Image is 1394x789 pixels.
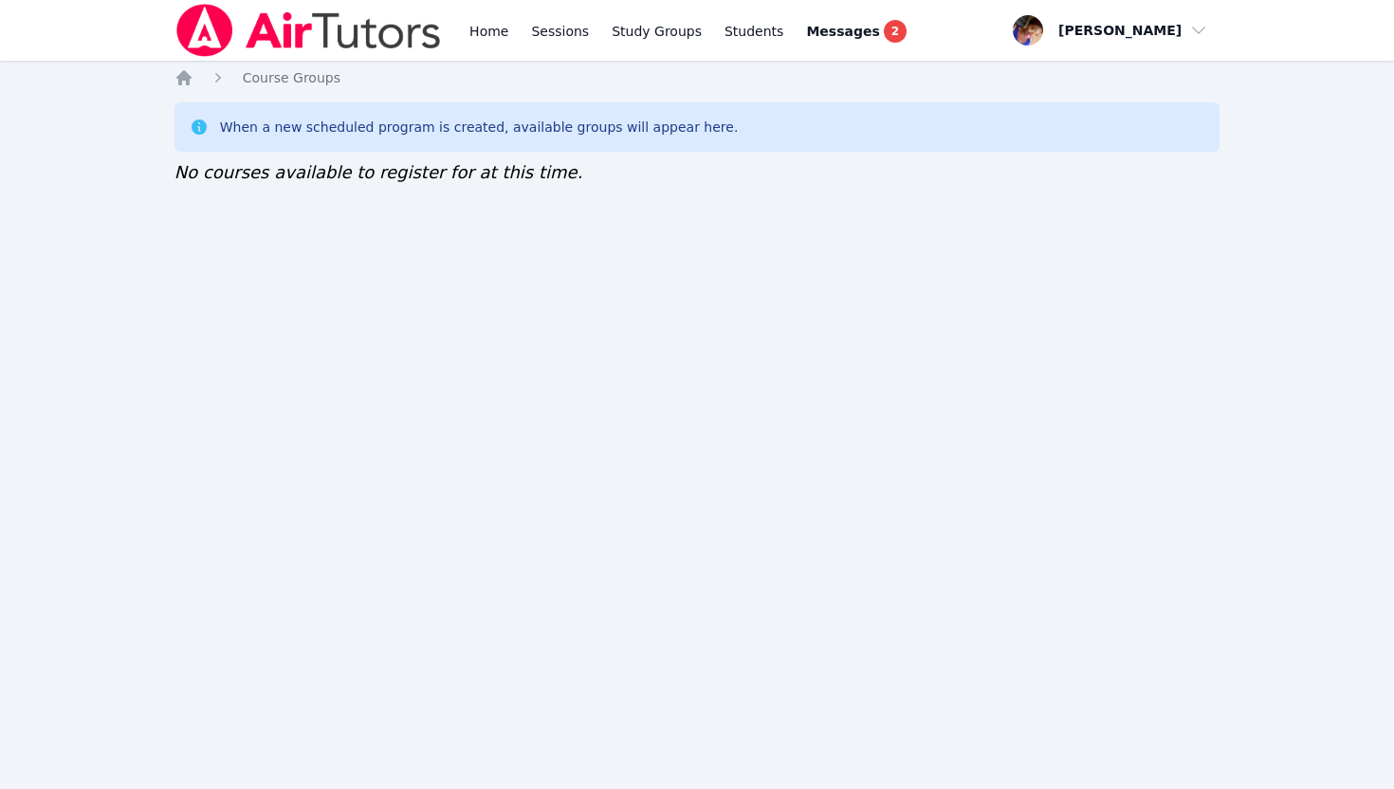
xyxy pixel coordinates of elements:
[243,70,340,85] span: Course Groups
[884,20,907,43] span: 2
[174,68,1220,87] nav: Breadcrumb
[174,162,583,182] span: No courses available to register for at this time.
[806,22,879,41] span: Messages
[243,68,340,87] a: Course Groups
[220,118,739,137] div: When a new scheduled program is created, available groups will appear here.
[174,4,443,57] img: Air Tutors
